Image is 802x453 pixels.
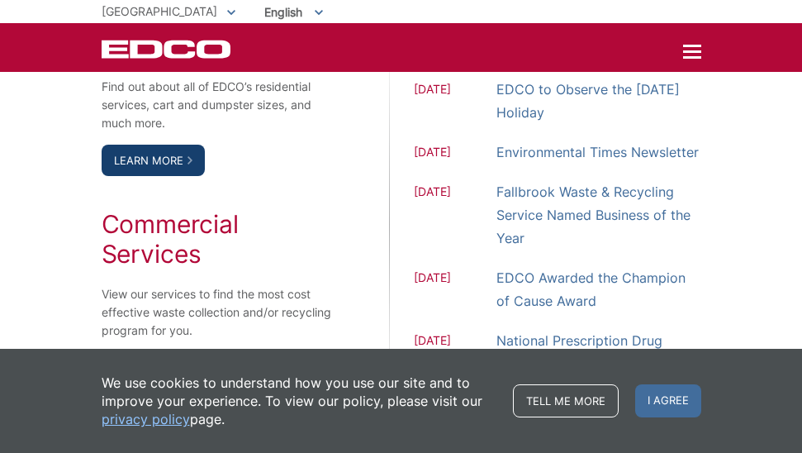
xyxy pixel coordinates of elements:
a: EDCD logo. Return to the homepage. [102,40,233,59]
span: [DATE] [414,143,496,164]
span: [DATE] [414,80,496,124]
span: [DATE] [414,269,496,312]
span: [GEOGRAPHIC_DATA] [102,4,217,18]
p: View our services to find the most cost effective waste collection and/or recycling program for you. [102,285,337,340]
span: [DATE] [414,331,496,375]
a: Learn More [102,145,205,176]
a: privacy policy [102,410,190,428]
p: We use cookies to understand how you use our site and to improve your experience. To view our pol... [102,374,496,428]
h2: Commercial Services [102,209,337,269]
span: [DATE] [414,183,496,250]
p: Find out about all of EDCO’s residential services, cart and dumpster sizes, and much more. [102,78,337,132]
